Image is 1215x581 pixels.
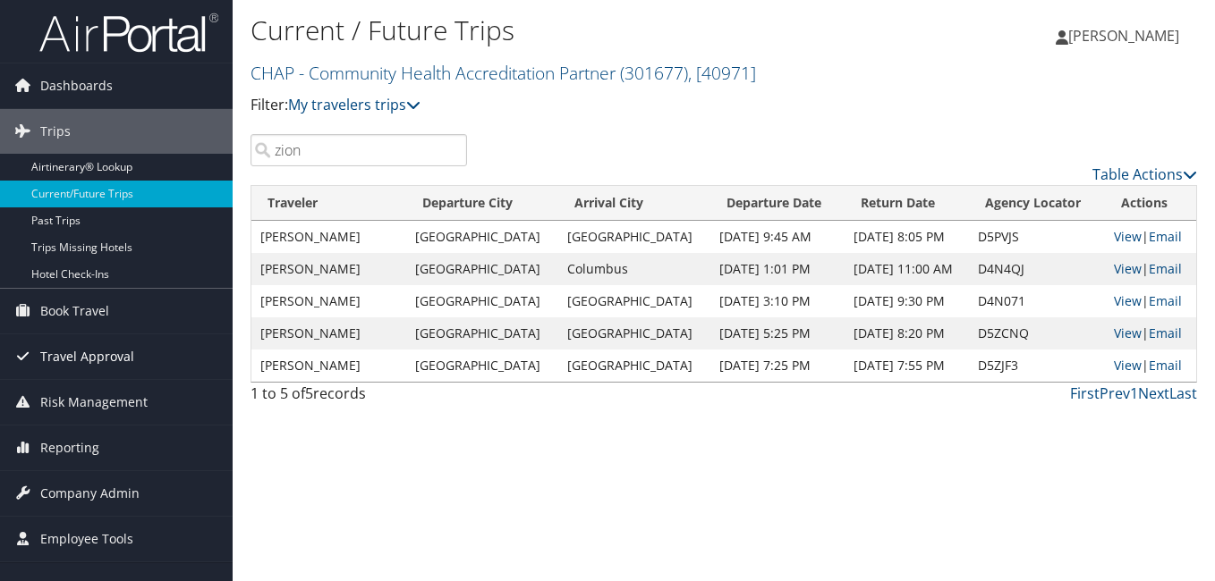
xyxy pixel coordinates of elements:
span: [PERSON_NAME] [1068,26,1179,46]
a: View [1114,292,1142,309]
td: [GEOGRAPHIC_DATA] [406,221,558,253]
td: [GEOGRAPHIC_DATA] [558,317,710,349]
td: | [1105,221,1196,253]
td: [DATE] 7:25 PM [710,349,845,382]
a: View [1114,324,1142,341]
a: [PERSON_NAME] [1056,9,1197,63]
span: Travel Approval [40,334,134,379]
a: View [1114,357,1142,374]
td: [DATE] 1:01 PM [710,253,845,285]
span: Dashboards [40,63,113,108]
span: Risk Management [40,380,148,425]
td: [DATE] 3:10 PM [710,285,845,317]
span: Employee Tools [40,517,133,561]
a: Email [1149,228,1182,245]
td: [PERSON_NAME] [251,253,406,285]
th: Agency Locator: activate to sort column ascending [969,186,1105,221]
td: | [1105,253,1196,285]
img: airportal-logo.png [39,12,218,54]
a: Email [1149,324,1182,341]
td: | [1105,349,1196,382]
div: 1 to 5 of records [251,383,467,413]
a: View [1114,228,1142,245]
td: [DATE] 11:00 AM [845,253,969,285]
td: [PERSON_NAME] [251,317,406,349]
a: My travelers trips [288,95,421,114]
td: D5ZCNQ [969,317,1105,349]
td: [PERSON_NAME] [251,349,406,382]
span: Reporting [40,425,99,470]
td: [DATE] 9:45 AM [710,221,845,253]
th: Departure Date: activate to sort column descending [710,186,845,221]
span: Trips [40,109,71,154]
td: [PERSON_NAME] [251,221,406,253]
td: [GEOGRAPHIC_DATA] [558,349,710,382]
td: [GEOGRAPHIC_DATA] [406,317,558,349]
p: Filter: [251,94,881,117]
td: | [1105,285,1196,317]
span: , [ 40971 ] [688,61,756,85]
td: | [1105,317,1196,349]
td: D5PVJS [969,221,1105,253]
td: [GEOGRAPHIC_DATA] [558,221,710,253]
a: 1 [1130,383,1138,403]
span: 5 [305,383,313,403]
a: Email [1149,260,1182,277]
td: [GEOGRAPHIC_DATA] [406,349,558,382]
td: [DATE] 7:55 PM [845,349,969,382]
td: [GEOGRAPHIC_DATA] [406,253,558,285]
td: [GEOGRAPHIC_DATA] [558,285,710,317]
td: [DATE] 8:05 PM [845,221,969,253]
td: [DATE] 5:25 PM [710,317,845,349]
span: Book Travel [40,289,109,333]
a: CHAP - Community Health Accreditation Partner [251,61,756,85]
td: [GEOGRAPHIC_DATA] [406,285,558,317]
td: D5ZJF3 [969,349,1105,382]
a: Email [1149,357,1182,374]
td: D4N071 [969,285,1105,317]
a: Prev [1100,383,1130,403]
td: D4N4QJ [969,253,1105,285]
a: First [1070,383,1100,403]
th: Traveler: activate to sort column ascending [251,186,406,221]
a: Next [1138,383,1169,403]
input: Search Traveler or Arrival City [251,134,467,166]
th: Departure City: activate to sort column ascending [406,186,558,221]
a: Email [1149,292,1182,309]
a: Last [1169,383,1197,403]
th: Arrival City: activate to sort column ascending [558,186,710,221]
td: Columbus [558,253,710,285]
th: Actions [1105,186,1196,221]
span: ( 301677 ) [620,61,688,85]
span: Company Admin [40,471,140,516]
th: Return Date: activate to sort column ascending [845,186,969,221]
h1: Current / Future Trips [251,12,881,49]
td: [DATE] 8:20 PM [845,317,969,349]
td: [PERSON_NAME] [251,285,406,317]
a: Table Actions [1092,164,1197,184]
td: [DATE] 9:30 PM [845,285,969,317]
a: View [1114,260,1142,277]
